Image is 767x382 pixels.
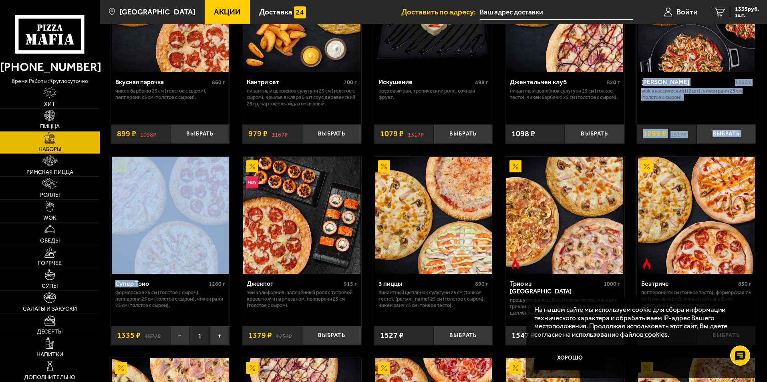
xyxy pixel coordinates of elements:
[378,289,489,309] p: Пикантный цыплёнок сулугуни 25 см (тонкое тесто), [PERSON_NAME] 25 см (толстое с сыром), Чикен Ра...
[378,362,390,374] img: Акционный
[670,130,686,138] s: 1517 ₽
[24,375,75,380] span: Дополнительно
[111,157,230,274] a: АкционныйСупер Трио
[247,88,357,107] p: Пикантный цыплёнок сулугуни 25 см (толстое с сыром), крылья в кляре 5 шт соус деревенский 25 гр, ...
[480,5,633,20] input: Ваш адрес доставки
[214,8,241,16] span: Акции
[378,160,390,172] img: Акционный
[44,101,55,107] span: Хит
[294,6,306,18] img: 15daf4d41897b9f0e9f617042186c801.svg
[475,79,488,86] span: 498 г
[475,281,488,287] span: 890 г
[510,280,602,295] div: Трио из [GEOGRAPHIC_DATA]
[697,124,756,144] button: Выбрать
[408,130,424,138] s: 1317 ₽
[735,6,759,12] span: 1335 руб.
[212,79,225,86] span: 860 г
[43,215,56,221] span: WOK
[115,88,225,101] p: Чикен Барбекю 25 см (толстое с сыром), Пепперони 25 см (толстое с сыром).
[374,157,493,274] a: Акционный3 пиццы
[248,130,268,138] span: 979 ₽
[641,78,733,86] div: [PERSON_NAME]
[112,157,229,274] img: Супер Трио
[607,79,620,86] span: 820 г
[42,283,58,289] span: Супы
[38,147,61,152] span: Наборы
[378,88,489,101] p: Ореховый рай, Тропический ролл, Сочный фрукт.
[735,79,751,86] span: 1250 г
[510,78,605,86] div: Джентельмен клуб
[510,88,620,101] p: Пикантный цыплёнок сулугуни 25 см (тонкое тесто), Чикен Барбекю 25 см (толстое с сыром).
[511,130,535,138] span: 1098 ₽
[243,157,360,274] img: Джекпот
[170,124,229,144] button: Выбрать
[246,362,258,374] img: Акционный
[638,157,755,274] img: Беатриче
[641,258,653,270] img: Острое блюдо
[209,281,225,287] span: 1260 г
[344,79,357,86] span: 700 г
[115,280,207,287] div: Супер Трио
[401,8,480,16] span: Доставить по адресу:
[510,297,620,316] p: Прошутто Фунги 25 см (тонкое тесто), Мясная с грибами 25 см (тонкое тесто), Пикантный цыплёнок су...
[735,13,759,18] span: 1 шт.
[117,331,141,340] span: 1335 ₽
[641,160,653,172] img: Акционный
[375,157,492,274] img: 3 пиццы
[23,306,77,312] span: Салаты и закуски
[738,281,751,287] span: 850 г
[676,8,698,16] span: Войти
[145,331,161,340] s: 1627 ₽
[302,326,361,346] button: Выбрать
[119,8,195,16] span: [GEOGRAPHIC_DATA]
[641,289,751,309] p: Пепперони 25 см (тонкое тесто), Фермерская 25 см (тонкое тесто), Пикантный цыплёнок сулугуни 25 с...
[38,261,62,266] span: Горячее
[115,289,225,309] p: Фермерская 25 см (толстое с сыром), Пепперони 25 см (толстое с сыром), Чикен Ранч 25 см (толстое ...
[40,192,60,198] span: Роллы
[604,281,620,287] span: 1000 г
[534,346,606,370] button: Хорошо
[506,157,623,274] img: Трио из Рио
[272,130,288,138] s: 1167 ₽
[26,170,73,175] span: Римская пицца
[433,326,493,346] button: Выбрать
[242,157,361,274] a: АкционныйНовинкаДжекпот
[246,160,258,172] img: Акционный
[509,160,521,172] img: Акционный
[190,326,209,346] span: 1
[210,326,229,346] button: +
[641,280,736,287] div: Беатриче
[117,130,136,138] span: 899 ₽
[433,124,493,144] button: Выбрать
[248,331,272,340] span: 1379 ₽
[115,160,127,172] img: Акционный
[643,130,666,138] span: 1299 ₽
[140,130,156,138] s: 1098 ₽
[246,176,258,188] img: Новинка
[534,305,744,339] p: На нашем сайте мы используем cookie для сбора информации технического характера и обрабатываем IP...
[344,281,357,287] span: 915 г
[302,124,361,144] button: Выбрать
[637,157,756,274] a: АкционныйОстрое блюдоБеатриче
[505,157,624,274] a: АкционныйОстрое блюдоТрио из Рио
[509,258,521,270] img: Острое блюдо
[509,362,521,374] img: Акционный
[276,331,292,340] s: 1757 ₽
[511,331,535,340] span: 1547 ₽
[565,124,624,144] button: Выбрать
[380,130,404,138] span: 1079 ₽
[247,289,357,309] p: Эби Калифорния, Запечённый ролл с тигровой креветкой и пармезаном, Пепперони 25 см (толстое с сыр...
[36,352,63,358] span: Напитки
[40,124,60,129] span: Пицца
[380,331,404,340] span: 1527 ₽
[247,280,342,287] div: Джекпот
[37,329,62,335] span: Десерты
[259,8,292,16] span: Доставка
[170,326,190,346] button: −
[247,78,342,86] div: Кантри сет
[641,88,751,101] p: Wok классический L (2 шт), Чикен Ранч 25 см (толстое с сыром).
[378,78,473,86] div: Искушение
[40,238,60,244] span: Обеды
[115,78,210,86] div: Вкусная парочка
[115,362,127,374] img: Акционный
